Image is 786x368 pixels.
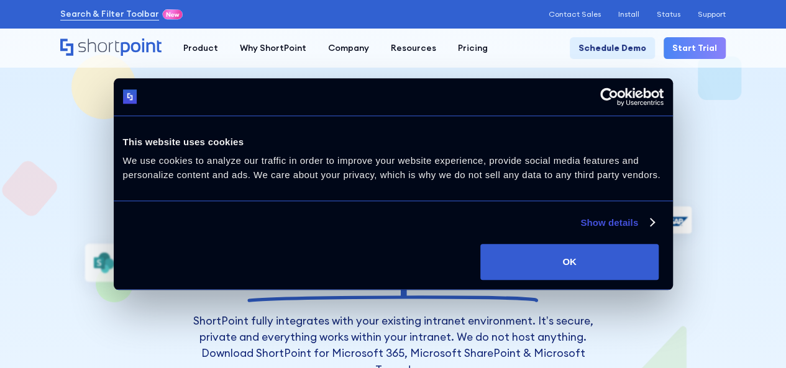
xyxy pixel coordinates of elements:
[380,37,447,59] a: Resources
[391,42,436,55] div: Resources
[657,10,680,19] a: Status
[562,224,786,368] iframe: Chat Widget
[172,37,229,59] a: Product
[458,42,488,55] div: Pricing
[240,42,306,55] div: Why ShortPoint
[480,244,659,280] button: OK
[555,88,664,106] a: Usercentrics Cookiebot - opens in a new window
[183,42,218,55] div: Product
[60,38,162,57] a: Home
[317,37,380,59] a: Company
[549,10,601,19] a: Contact Sales
[123,90,137,104] img: logo
[618,10,639,19] a: Install
[664,37,726,59] a: Start Trial
[328,42,369,55] div: Company
[447,37,498,59] a: Pricing
[123,155,660,180] span: We use cookies to analyze our traffic in order to improve your website experience, provide social...
[570,37,655,59] a: Schedule Demo
[247,253,539,295] span: favorite product
[60,7,159,20] a: Search & Filter Toolbar
[123,135,664,150] div: This website uses cookies
[229,37,317,59] a: Why ShortPoint
[189,166,596,295] h1: Unlock the design Capabilities of your
[698,10,726,19] a: Support
[580,215,654,230] a: Show details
